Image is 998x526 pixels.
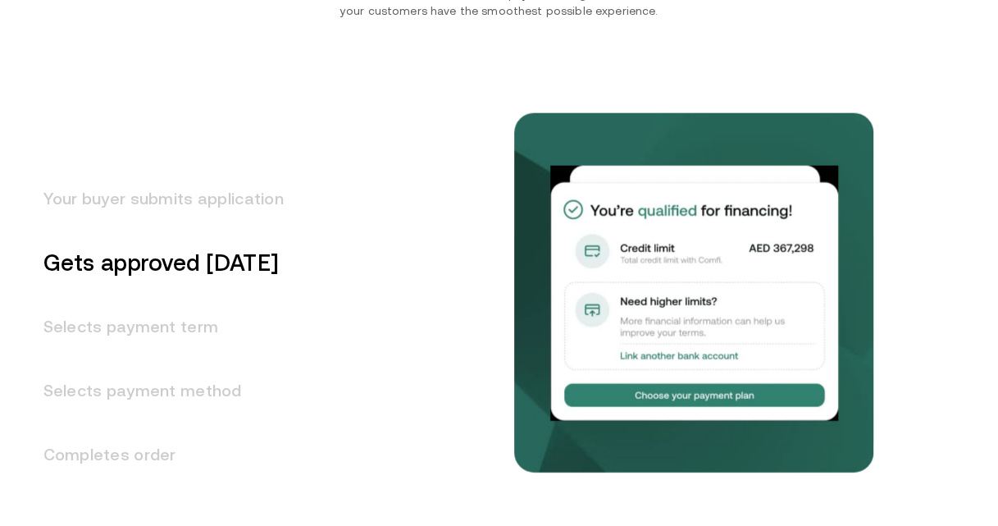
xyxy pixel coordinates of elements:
h3: Selects payment term [24,295,284,359]
img: Gets approved in 1 day [550,166,837,420]
h3: Selects payment method [24,359,284,423]
h3: Gets approved [DATE] [24,231,284,295]
h3: Your buyer submits application [24,167,284,231]
h3: Completes order [24,423,284,487]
